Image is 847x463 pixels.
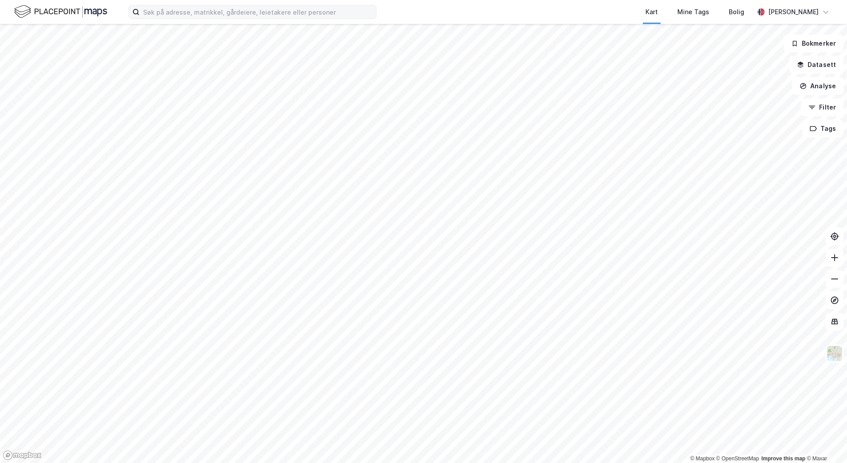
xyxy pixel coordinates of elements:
button: Bokmerker [784,35,843,52]
img: logo.f888ab2527a4732fd821a326f86c7f29.svg [14,4,107,20]
div: Bolig [729,7,744,17]
button: Analyse [792,77,843,95]
button: Datasett [789,56,843,74]
a: Improve this map [762,455,805,462]
div: Kart [645,7,658,17]
iframe: Chat Widget [803,420,847,463]
a: OpenStreetMap [716,455,759,462]
div: Kontrollprogram for chat [803,420,847,463]
button: Filter [801,98,843,116]
input: Søk på adresse, matrikkel, gårdeiere, leietakere eller personer [140,5,376,19]
a: Mapbox [690,455,715,462]
a: Mapbox homepage [3,450,42,460]
img: Z [826,345,843,362]
button: Tags [802,120,843,137]
div: Mine Tags [677,7,709,17]
div: [PERSON_NAME] [768,7,819,17]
